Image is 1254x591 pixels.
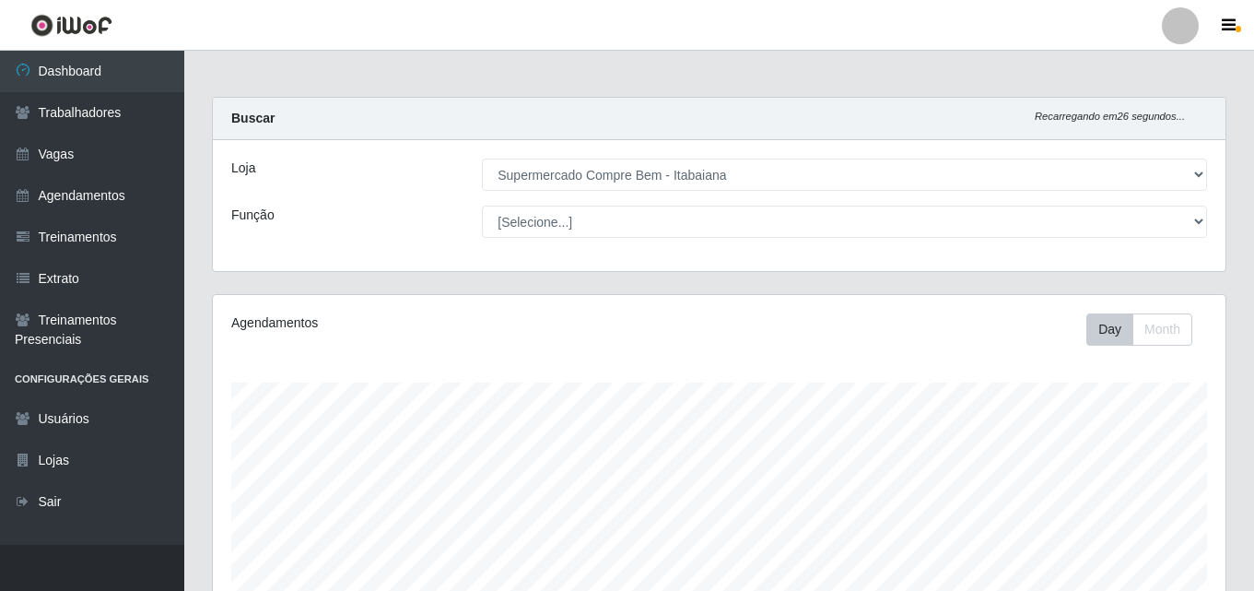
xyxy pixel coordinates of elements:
[1132,313,1192,346] button: Month
[1086,313,1133,346] button: Day
[1086,313,1207,346] div: Toolbar with button groups
[1086,313,1192,346] div: First group
[231,111,275,125] strong: Buscar
[231,159,255,178] label: Loja
[231,313,622,333] div: Agendamentos
[231,206,275,225] label: Função
[1035,111,1185,122] i: Recarregando em 26 segundos...
[30,14,112,37] img: CoreUI Logo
